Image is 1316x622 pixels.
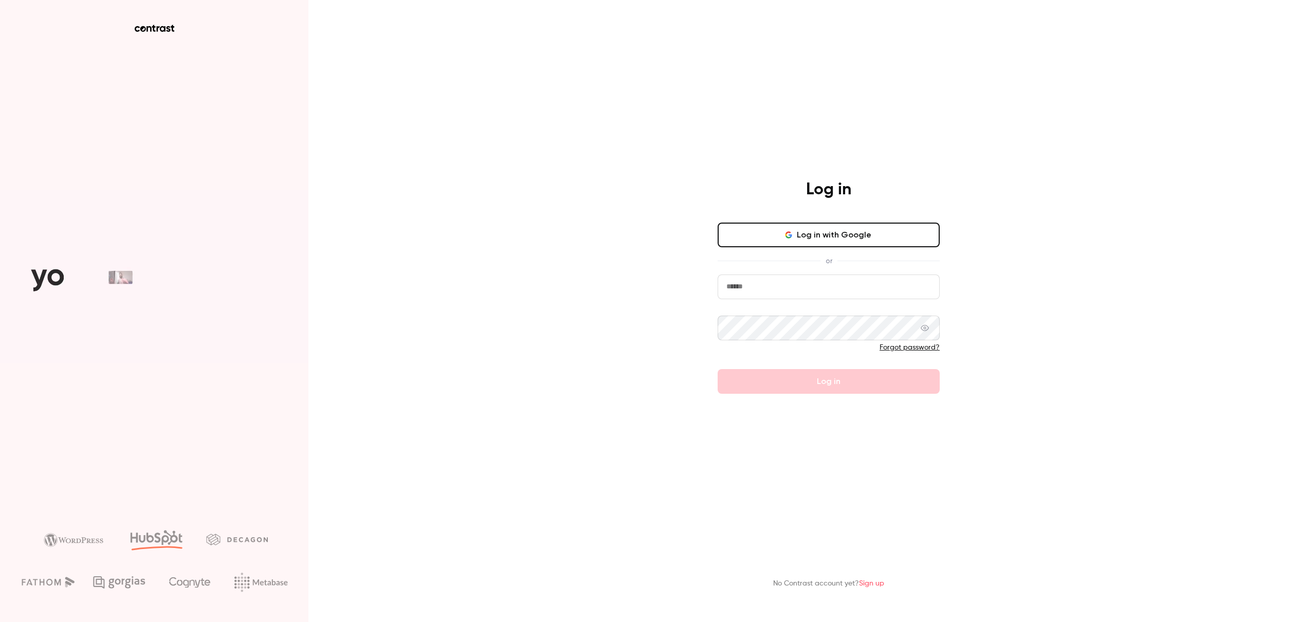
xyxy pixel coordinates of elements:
[718,223,940,247] button: Log in with Google
[820,255,837,266] span: or
[206,534,268,545] img: decagon
[880,344,940,351] a: Forgot password?
[806,179,851,200] h4: Log in
[859,580,884,587] a: Sign up
[773,578,884,589] p: No Contrast account yet?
